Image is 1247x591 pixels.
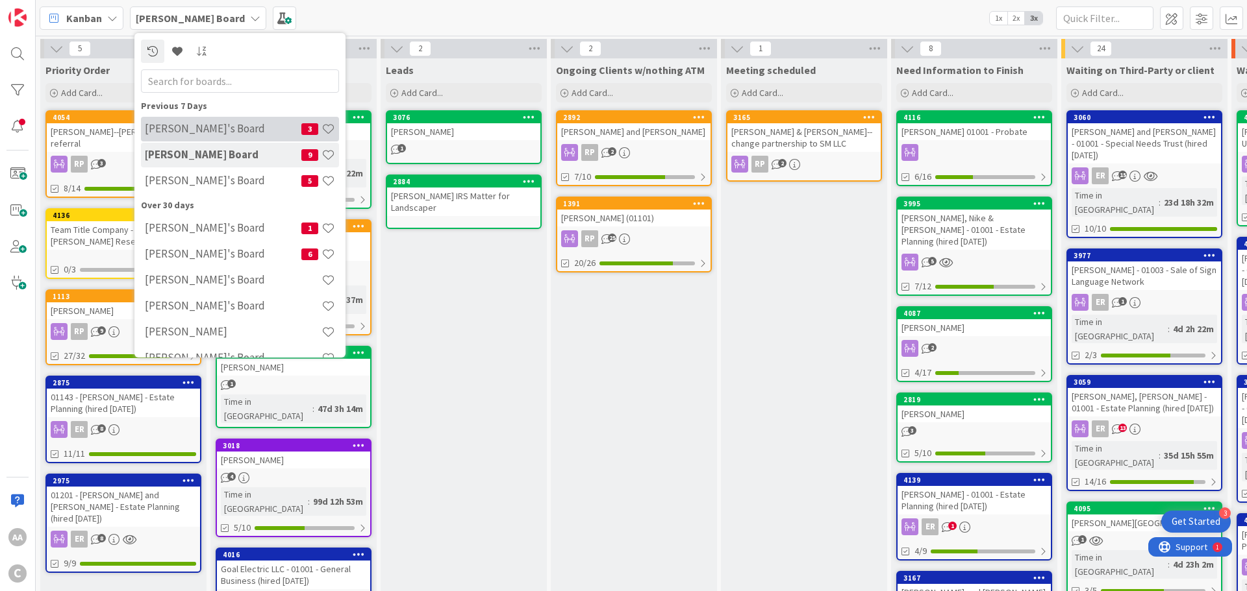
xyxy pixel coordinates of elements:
[1118,171,1127,179] span: 15
[71,421,88,438] div: ER
[922,518,938,535] div: ER
[1078,535,1087,544] span: 1
[948,522,957,530] span: 1
[556,197,712,272] a: 1391[PERSON_NAME] (01101)RP20/26
[749,41,772,56] span: 1
[8,528,27,546] div: AA
[387,187,540,216] div: [PERSON_NAME] IRS Matter for Landscaper
[47,389,200,417] div: 01143 - [PERSON_NAME] - Estate Planning (hired [DATE])
[557,112,711,140] div: 2892[PERSON_NAME] and [PERSON_NAME]
[898,308,1051,336] div: 4087[PERSON_NAME]
[557,198,711,226] div: 1391[PERSON_NAME] (01101)
[145,351,321,364] h4: [PERSON_NAME]'s Board
[896,110,1052,186] a: 4116[PERSON_NAME] 01001 - Probate6/16
[898,112,1051,140] div: 4116[PERSON_NAME] 01001 - Probate
[312,402,314,416] span: :
[903,309,1051,318] div: 4087
[914,366,931,380] span: 4/17
[557,144,711,161] div: RP
[778,159,787,167] span: 2
[1007,12,1025,25] span: 2x
[1072,550,1168,579] div: Time in [GEOGRAPHIC_DATA]
[217,440,370,468] div: 3018[PERSON_NAME]
[608,147,616,156] span: 2
[1068,250,1221,290] div: 3977[PERSON_NAME] - 01003 - Sale of Sign Language Network
[47,475,200,487] div: 2975
[1161,195,1217,210] div: 23d 18h 32m
[53,113,200,122] div: 4054
[898,474,1051,486] div: 4139
[1068,294,1221,311] div: ER
[898,308,1051,319] div: 4087
[898,405,1051,422] div: [PERSON_NAME]
[47,210,200,221] div: 4136
[64,263,76,276] span: 0/3
[1068,123,1221,163] div: [PERSON_NAME] and [PERSON_NAME] - 01001 - Special Needs Trust (hired [DATE])
[141,99,339,113] div: Previous 7 Days
[393,177,540,186] div: 2884
[47,291,200,319] div: 1113[PERSON_NAME]
[898,474,1051,514] div: 4139[PERSON_NAME] - 01001 - Estate Planning (hired [DATE])
[223,550,370,559] div: 4016
[903,113,1051,122] div: 4116
[1068,112,1221,123] div: 3060
[47,475,200,527] div: 297501201 - [PERSON_NAME] and [PERSON_NAME] - Estate Planning (hired [DATE])
[1066,110,1222,238] a: 3060[PERSON_NAME] and [PERSON_NAME] - 01001 - Special Needs Trust (hired [DATE])ERTime in [GEOGRA...
[71,531,88,548] div: ER
[217,359,370,376] div: [PERSON_NAME]
[581,144,598,161] div: RP
[557,112,711,123] div: 2892
[234,521,251,535] span: 5/10
[1072,441,1159,470] div: Time in [GEOGRAPHIC_DATA]
[556,110,712,186] a: 2892[PERSON_NAME] and [PERSON_NAME]RP7/10
[1172,515,1220,528] div: Get Started
[898,112,1051,123] div: 4116
[557,123,711,140] div: [PERSON_NAME] and [PERSON_NAME]
[1068,514,1221,531] div: [PERSON_NAME][GEOGRAPHIC_DATA]
[751,156,768,173] div: RP
[141,199,339,212] div: Over 30 days
[66,10,102,26] span: Kanban
[1068,261,1221,290] div: [PERSON_NAME] - 01003 - Sale of Sign Language Network
[386,110,542,164] a: 3076[PERSON_NAME]
[1068,376,1221,416] div: 3059[PERSON_NAME], [PERSON_NAME] - 01001 - Estate Planning (hired [DATE])
[896,473,1052,561] a: 4139[PERSON_NAME] - 01001 - Estate Planning (hired [DATE])ER4/9
[733,113,881,122] div: 3165
[386,175,542,229] a: 2884[PERSON_NAME] IRS Matter for Landscaper
[898,210,1051,250] div: [PERSON_NAME], Nike & [PERSON_NAME] - 01001 - Estate Planning (hired [DATE])
[572,87,613,99] span: Add Card...
[898,486,1051,514] div: [PERSON_NAME] - 01001 - Estate Planning (hired [DATE])
[145,273,321,286] h4: [PERSON_NAME]'s Board
[914,544,927,558] span: 4/9
[1066,64,1215,77] span: Waiting on Third-Party or client
[64,182,81,195] span: 8/14
[1085,348,1097,362] span: 2/3
[557,210,711,226] div: [PERSON_NAME] (01101)
[898,198,1051,210] div: 3995
[727,123,881,152] div: [PERSON_NAME] & [PERSON_NAME]--change partnership to SM LLC
[217,549,370,561] div: 4016
[1161,448,1217,463] div: 35d 15h 55m
[64,447,85,461] span: 11/11
[386,64,414,77] span: Leads
[53,378,200,387] div: 2875
[409,41,431,56] span: 2
[1159,448,1161,463] span: :
[217,440,370,452] div: 3018
[301,149,318,161] span: 9
[45,289,201,365] a: 1113[PERSON_NAME]RP27/32
[912,87,953,99] span: Add Card...
[1072,315,1168,343] div: Time in [GEOGRAPHIC_DATA]
[47,487,200,527] div: 01201 - [PERSON_NAME] and [PERSON_NAME] - Estate Planning (hired [DATE])
[145,148,301,161] h4: [PERSON_NAME] Board
[1074,113,1221,122] div: 3060
[221,394,312,423] div: Time in [GEOGRAPHIC_DATA]
[1170,557,1217,572] div: 4d 23h 2m
[1092,167,1109,184] div: ER
[928,257,937,265] span: 5
[47,221,200,250] div: Team Title Company - [PERSON_NAME] Research
[574,170,591,184] span: 7/10
[387,176,540,187] div: 2884
[97,534,106,542] span: 8
[1066,375,1222,491] a: 3059[PERSON_NAME], [PERSON_NAME] - 01001 - Estate Planning (hired [DATE])ERTime in [GEOGRAPHIC_DA...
